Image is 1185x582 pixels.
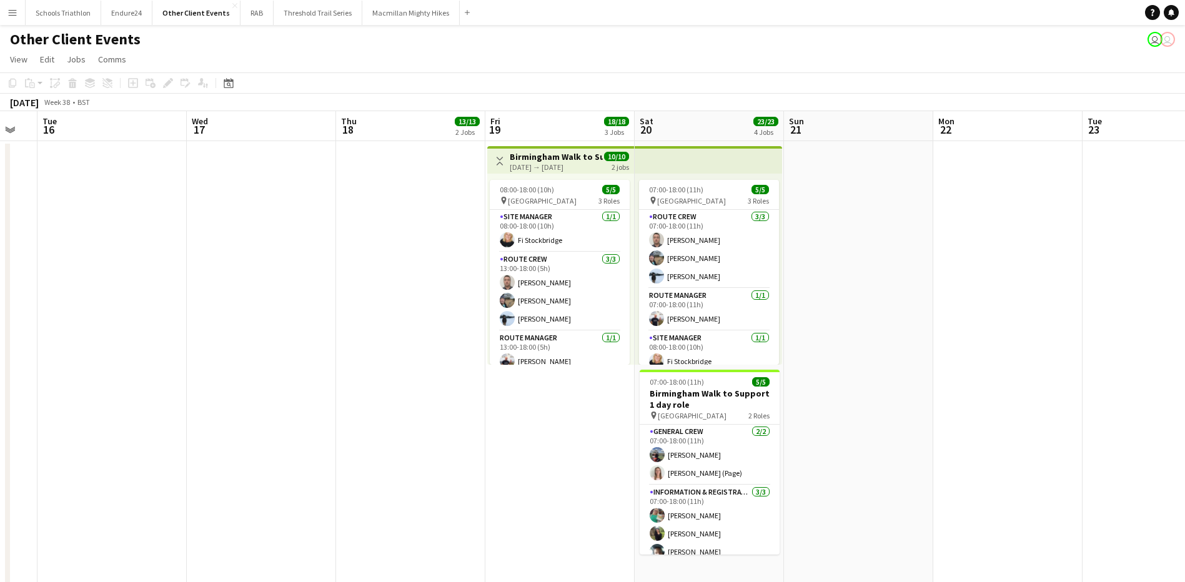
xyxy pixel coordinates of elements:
[10,30,141,49] h1: Other Client Events
[274,1,362,25] button: Threshold Trail Series
[93,51,131,67] a: Comms
[77,97,90,107] div: BST
[5,51,32,67] a: View
[10,96,39,109] div: [DATE]
[1148,32,1163,47] app-user-avatar: Liz Sutton
[152,1,240,25] button: Other Client Events
[10,54,27,65] span: View
[1160,32,1175,47] app-user-avatar: Liz Sutton
[35,51,59,67] a: Edit
[362,1,460,25] button: Macmillan Mighty Hikes
[240,1,274,25] button: RAB
[101,1,152,25] button: Endure24
[26,1,101,25] button: Schools Triathlon
[62,51,91,67] a: Jobs
[67,54,86,65] span: Jobs
[98,54,126,65] span: Comms
[40,54,54,65] span: Edit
